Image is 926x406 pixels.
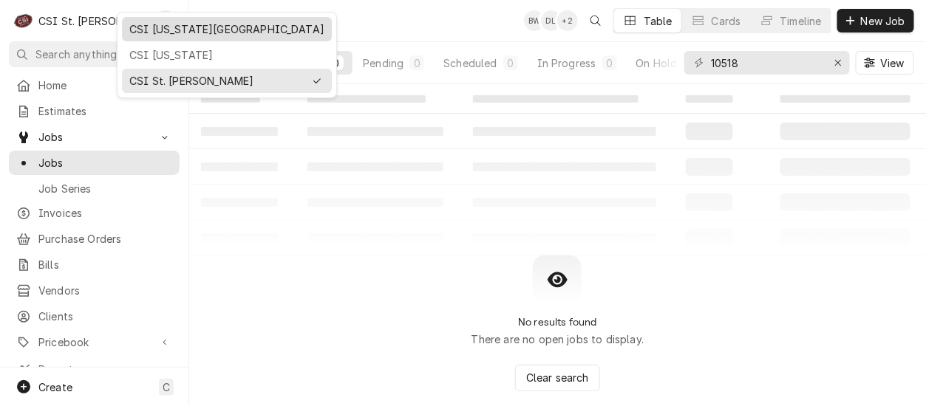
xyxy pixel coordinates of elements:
[38,155,172,171] span: Jobs
[9,151,180,175] a: Go to Jobs
[129,73,304,89] div: CSI St. [PERSON_NAME]
[129,47,324,63] div: CSI [US_STATE]
[9,176,180,201] a: Go to Job Series
[129,21,324,37] div: CSI [US_STATE][GEOGRAPHIC_DATA]
[38,181,172,196] span: Job Series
